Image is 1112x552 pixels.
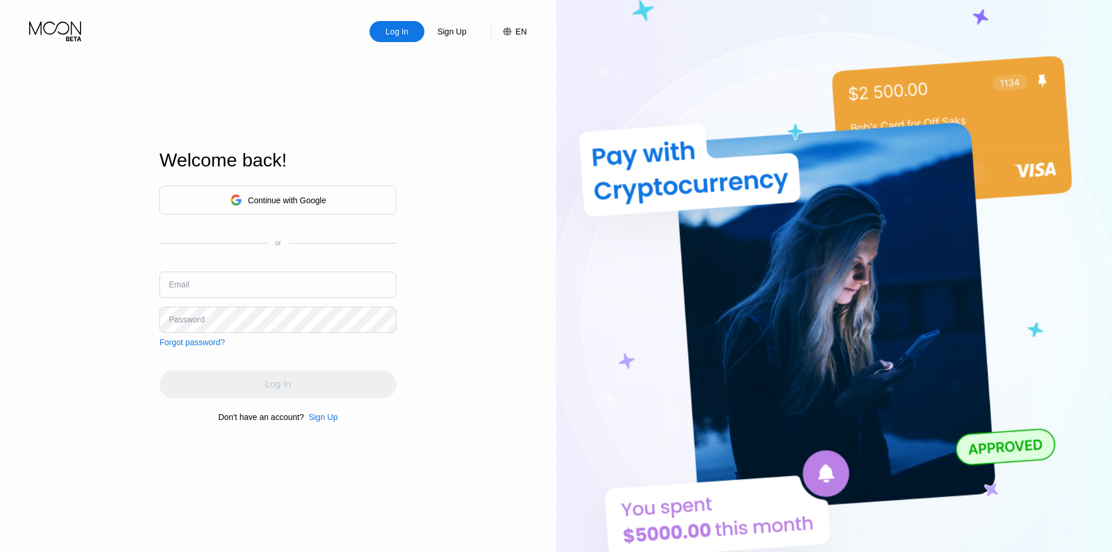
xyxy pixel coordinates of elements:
div: Sign Up [436,26,468,37]
div: Welcome back! [159,150,396,171]
div: EN [491,21,527,42]
div: or [275,239,281,247]
div: Continue with Google [159,186,396,214]
div: Log In [369,21,424,42]
div: Forgot password? [159,338,225,347]
div: EN [515,27,527,36]
div: Sign Up [424,21,479,42]
div: Password [169,315,204,324]
div: Don't have an account? [218,412,304,422]
div: Sign Up [309,412,338,422]
div: Log In [385,26,410,37]
div: Email [169,280,189,289]
div: Sign Up [304,412,338,422]
div: Continue with Google [248,196,326,205]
